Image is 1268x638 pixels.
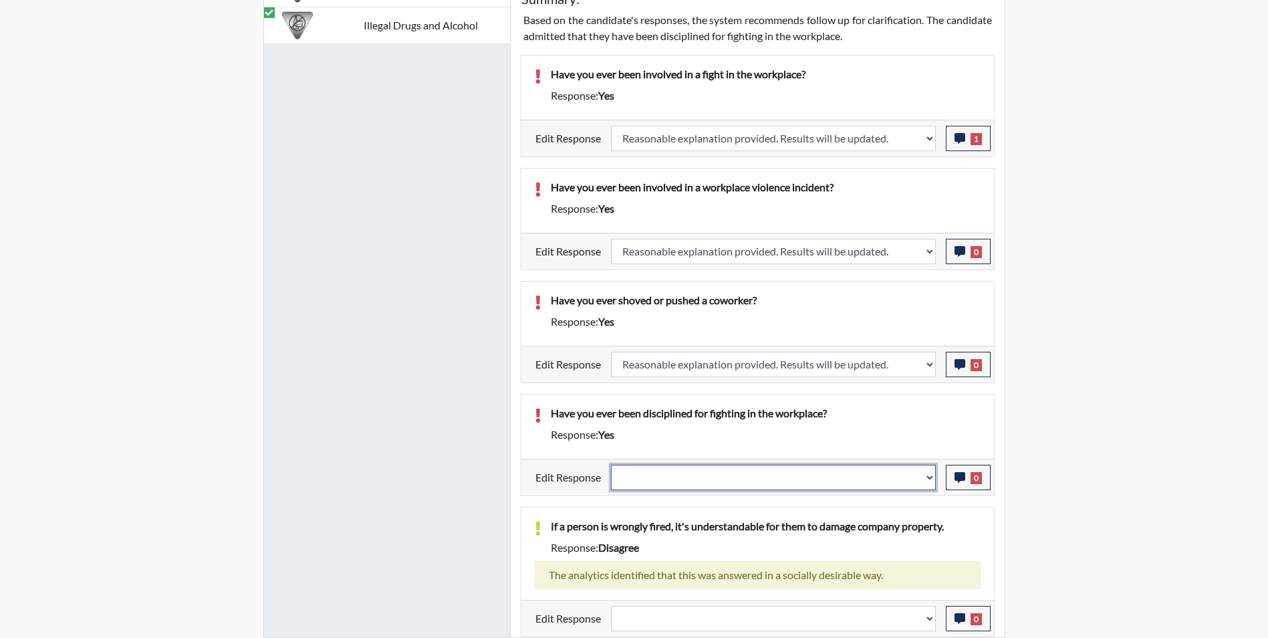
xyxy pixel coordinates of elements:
label: Edit Response [535,239,601,264]
div: Response: [541,88,991,104]
div: Response: [541,427,991,443]
span: yes [598,89,614,102]
span: yes [598,315,614,328]
p: Have you ever been disciplined for fighting in the workplace? [551,405,981,421]
div: Response: [541,540,991,556]
div: Update the test taker's response, the change might impact the score [601,126,946,151]
p: If a person is wrongly fired, it's understandable for them to damage company property. [551,518,981,534]
div: Response: [541,201,991,217]
p: Based on the candidate's responses, the system recommends follow up for clarification. The candid... [523,12,992,44]
p: Have you ever been involved in a fight in the workplace? [551,66,981,82]
p: Have you ever shoved or pushed a coworker? [551,292,981,308]
span: 0 [971,613,982,625]
p: Have you ever been involved in a workplace violence incident? [551,179,981,195]
label: Edit Response [535,352,601,377]
button: 0 [946,606,991,631]
button: 0 [946,465,991,490]
span: yes [598,202,614,215]
div: Response: [541,314,991,330]
label: Edit Response [535,126,601,151]
div: Update the test taker's response, the change might impact the score [601,239,946,264]
span: 1 [971,133,982,145]
span: 0 [971,359,982,371]
span: yes [598,428,614,441]
div: Update the test taker's response, the change might impact the score [601,606,946,631]
div: Update the test taker's response, the change might impact the score [601,465,946,490]
button: 0 [946,239,991,264]
label: Edit Response [535,606,601,631]
div: The analytics identified that this was answered in a socially desirable way. [535,561,981,589]
td: Illegal Drugs and Alcohol [332,7,509,43]
span: 0 [971,246,982,258]
button: 0 [946,352,991,377]
div: Update the test taker's response, the change might impact the score [601,352,946,377]
button: 1 [946,126,991,151]
span: 0 [971,472,982,484]
label: Edit Response [535,465,601,490]
img: CATEGORY%20ICON-12.0f6f1024.png [282,10,313,41]
span: disagree [598,541,639,554]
